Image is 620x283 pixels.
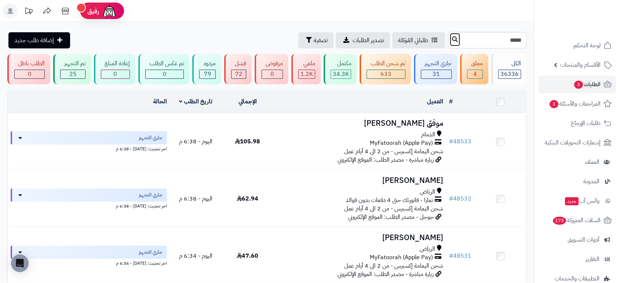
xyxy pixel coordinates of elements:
[139,191,163,199] span: جاري التجهيز
[235,70,242,78] span: 72
[146,70,183,78] div: 0
[449,194,471,203] a: #48532
[92,54,137,84] a: إعادة المبلغ 0
[235,137,260,146] span: 105.98
[560,60,601,70] span: الأقسام والمنتجات
[467,59,482,68] div: معلق
[421,70,451,78] div: 31
[539,250,616,268] a: التقارير
[573,40,601,51] span: لوحة التحكم
[231,59,246,68] div: فشل
[449,251,453,260] span: #
[60,59,85,68] div: تم التجهيز
[191,54,222,84] a: مردود 79
[179,97,212,106] a: تاريخ الطلب
[421,131,435,139] span: الدمام
[574,81,583,89] span: 3
[570,19,613,35] img: logo-2.png
[139,249,163,256] span: جاري التجهيز
[253,54,289,84] a: مرفوض 0
[490,54,528,84] a: الكل36336
[421,59,452,68] div: جاري التجهيز
[586,254,599,264] span: التقارير
[344,204,443,213] span: شحن اليمامة إكسبرس - من 2 الى 4 أيام عمل
[237,251,258,260] span: 47.60
[366,59,405,68] div: تم شحن الطلب
[467,70,482,78] div: 4
[500,70,519,78] span: 36336
[348,213,434,221] span: جوجل - مصدر الطلب: الموقع الإلكتروني
[358,54,412,84] a: تم شحن الطلب 633
[552,215,601,225] span: السلات المتروكة
[14,36,54,45] span: إضافة طلب جديد
[238,97,257,106] a: الإجمالي
[539,173,616,190] a: المدونة
[583,176,599,187] span: المدونة
[573,79,601,89] span: الطلبات
[179,194,212,203] span: اليوم - 6:38 م
[565,197,579,205] span: جديد
[19,4,38,20] a: تحديثات المنصة
[539,95,616,113] a: المراجعات والأسئلة3
[449,137,471,146] a: #48533
[300,70,313,78] span: 1.2K
[179,251,212,260] span: اليوم - 6:34 م
[367,70,405,78] div: 633
[420,188,435,196] span: الرياض
[139,134,163,141] span: جاري التجهيز
[346,196,433,205] span: تمارا - فاتورتك حتى 4 دفعات بدون فوائد
[28,70,32,78] span: 0
[11,202,167,209] div: اخر تحديث: [DATE] - 6:38 م
[314,36,328,45] span: تصفية
[539,76,616,93] a: الطلبات3
[113,70,117,78] span: 0
[392,32,445,48] a: طلباتي المُوكلة
[398,36,428,45] span: طلباتي المُوكلة
[539,134,616,151] a: إشعارات التحويلات البنكية
[539,231,616,249] a: أدوات التسويق
[276,234,443,242] h3: [PERSON_NAME]
[200,70,215,78] div: 79
[298,32,333,48] button: تصفية
[204,70,211,78] span: 79
[568,235,599,245] span: أدوات التسويق
[69,70,77,78] span: 25
[199,59,215,68] div: مردود
[290,54,322,84] a: ملغي 1.2K
[370,139,433,147] span: MyFatoorah (Apple Pay)
[163,70,167,78] span: 0
[11,259,167,267] div: اخر تحديث: [DATE] - 6:34 م
[380,70,391,78] span: 633
[102,4,117,18] img: ai-face.png
[331,70,351,78] div: 34329
[370,253,433,262] span: MyFatoorah (Apple Pay)
[137,54,191,84] a: تم عكس الطلب 0
[11,144,167,152] div: اخر تحديث: [DATE] - 6:38 م
[549,99,601,109] span: المراجعات والأسئلة
[473,70,477,78] span: 4
[231,70,246,78] div: 72
[539,212,616,229] a: السلات المتروكة173
[539,114,616,132] a: طلبات الإرجاع
[449,97,453,106] a: #
[87,7,99,15] span: رفيق
[433,70,440,78] span: 31
[585,157,599,167] span: العملاء
[223,54,253,84] a: فشل 72
[153,97,167,106] a: الحالة
[237,194,258,203] span: 62.94
[333,70,349,78] span: 34.3K
[298,59,315,68] div: ملغي
[101,59,130,68] div: إعادة المبلغ
[338,155,434,164] span: زيارة مباشرة - مصدر الطلب: الموقع الإلكتروني
[564,196,599,206] span: وآتس آب
[322,54,358,84] a: مكتمل 34.3K
[8,32,70,48] a: إضافة طلب جديد
[61,70,85,78] div: 25
[331,59,351,68] div: مكتمل
[276,119,443,128] h3: موفق [PERSON_NAME]
[101,70,130,78] div: 0
[498,59,521,68] div: الكل
[276,176,443,185] h3: [PERSON_NAME]
[270,70,274,78] span: 0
